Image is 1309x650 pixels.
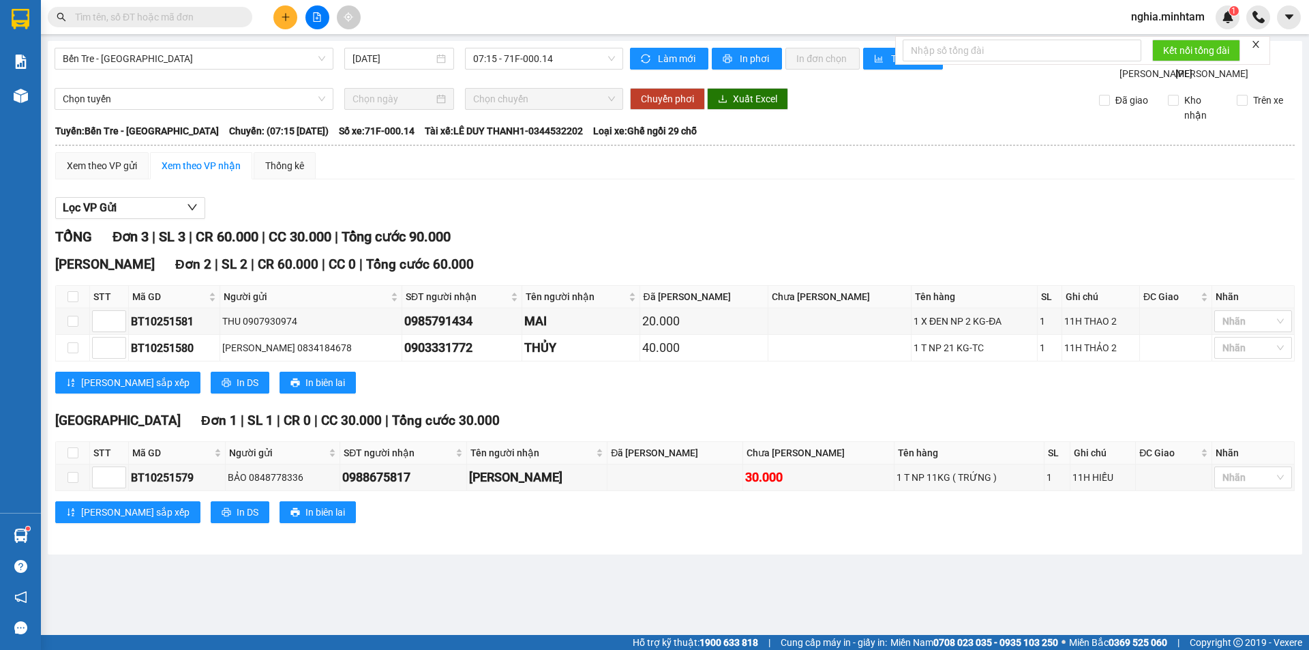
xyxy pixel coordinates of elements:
div: 1 [1047,470,1068,485]
span: nghia.minhtam [1120,8,1216,25]
span: | [215,256,218,272]
span: Đơn 3 [112,228,149,245]
span: SL 2 [222,256,247,272]
button: In đơn chọn [785,48,860,70]
div: MAI [524,312,637,331]
span: CC 30.000 [321,413,382,428]
span: | [335,228,338,245]
th: Ghi chú [1070,442,1136,464]
button: sort-ascending[PERSON_NAME] sắp xếp [55,372,200,394]
span: Tên người nhận [470,445,593,460]
span: Tổng cước 90.000 [342,228,451,245]
span: Tổng cước 60.000 [366,256,474,272]
span: | [262,228,265,245]
span: | [251,256,254,272]
span: printer [290,507,300,518]
span: Cung cấp máy in - giấy in: [781,635,887,650]
img: logo-vxr [12,9,29,29]
span: aim [344,12,353,22]
span: Miền Bắc [1069,635,1167,650]
span: Miền Nam [890,635,1058,650]
span: Xuất Excel [733,91,777,106]
span: question-circle [14,560,27,573]
div: Xem theo VP gửi [67,158,137,173]
td: THỦY [522,335,640,361]
div: 0985791434 [404,312,520,331]
div: 1 T NP 11KG ( TRỨNG ) [897,470,1042,485]
img: warehouse-icon [14,529,28,543]
th: STT [90,442,129,464]
span: notification [14,591,27,604]
span: CC 30.000 [269,228,331,245]
span: [PERSON_NAME] sắp xếp [81,375,190,390]
th: Tên hàng [894,442,1044,464]
img: warehouse-icon [14,89,28,103]
span: CR 60.000 [196,228,258,245]
span: Lọc VP Gửi [63,199,117,216]
span: | [322,256,325,272]
span: CR 60.000 [258,256,318,272]
span: Trên xe [1248,93,1289,108]
span: close [1251,40,1261,49]
span: copyright [1233,638,1243,647]
td: BT10251579 [129,464,226,491]
div: 20.000 [642,312,766,331]
span: Kho nhận [1179,93,1227,123]
img: icon-new-feature [1222,11,1234,23]
span: sort-ascending [66,378,76,389]
span: Tổng cước 30.000 [392,413,500,428]
span: SL 3 [159,228,185,245]
span: TỔNG [55,228,92,245]
div: 1 T NP 21 KG-TC [914,340,1035,355]
td: 0985791434 [402,308,522,335]
span: Người gửi [229,445,327,460]
button: file-add [305,5,329,29]
span: printer [222,378,231,389]
span: | [359,256,363,272]
span: down [187,202,198,213]
div: BT10251581 [131,313,217,330]
span: SĐT người nhận [406,289,508,304]
span: In phơi [740,51,771,66]
div: 30.000 [745,468,892,487]
span: In biên lai [305,375,345,390]
div: 0988675817 [342,468,464,487]
strong: 0369 525 060 [1109,637,1167,648]
span: sync [641,54,652,65]
th: Đã [PERSON_NAME] [640,286,769,308]
td: PHƯƠNG QUYÊN [467,464,607,491]
span: | [768,635,770,650]
td: BT10251581 [129,308,220,335]
td: 0988675817 [340,464,467,491]
span: In biên lai [305,505,345,520]
div: 0903331772 [404,338,520,357]
span: bar-chart [874,54,886,65]
th: STT [90,286,129,308]
span: CR 0 [284,413,311,428]
div: 40.000 [642,338,766,357]
span: Số xe: 71F-000.14 [339,123,415,138]
button: plus [273,5,297,29]
button: Lọc VP Gửi [55,197,205,219]
div: THỦY [524,338,637,357]
span: [PERSON_NAME] sắp xếp [81,505,190,520]
button: printerIn biên lai [280,372,356,394]
div: 1 X ĐEN NP 2 KG-ĐA [914,314,1035,329]
input: Tìm tên, số ĐT hoặc mã đơn [75,10,236,25]
span: 07:15 - 71F-000.14 [473,48,615,69]
span: Mã GD [132,289,206,304]
span: 1 [1231,6,1236,16]
span: Chọn tuyến [63,89,325,109]
div: THU 0907930974 [222,314,400,329]
button: printerIn DS [211,501,269,523]
span: | [189,228,192,245]
span: sort-ascending [66,507,76,518]
span: CC 0 [329,256,356,272]
th: Đã [PERSON_NAME] [607,442,743,464]
span: printer [222,507,231,518]
button: syncLàm mới [630,48,708,70]
div: BT10251579 [131,469,223,486]
td: MAI [522,308,640,335]
span: Tài xế: LÊ DUY THANH1-0344532202 [425,123,583,138]
th: SL [1038,286,1063,308]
